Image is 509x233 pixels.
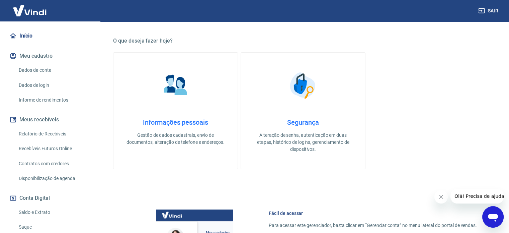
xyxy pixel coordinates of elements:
a: Relatório de Recebíveis [16,127,92,141]
img: Informações pessoais [159,69,192,102]
a: Dados da conta [16,63,92,77]
a: Contratos com credores [16,157,92,171]
iframe: Fechar mensagem [434,190,448,203]
button: Conta Digital [8,191,92,206]
p: Alteração de senha, autenticação em duas etapas, histórico de logins, gerenciamento de dispositivos. [252,132,354,153]
h5: O que deseja fazer hoje? [113,38,493,44]
a: SegurançaSegurançaAlteração de senha, autenticação em duas etapas, histórico de logins, gerenciam... [241,52,365,169]
a: Informações pessoaisInformações pessoaisGestão de dados cadastrais, envio de documentos, alteraçã... [113,52,238,169]
img: Segurança [286,69,320,102]
a: Dados de login [16,78,92,92]
button: Meu cadastro [8,49,92,63]
h6: Fácil de acessar [269,210,477,217]
button: Meus recebíveis [8,112,92,127]
p: Gestão de dados cadastrais, envio de documentos, alteração de telefone e endereços. [124,132,227,146]
button: Sair [477,5,501,17]
a: Saldo e Extrato [16,206,92,219]
a: Informe de rendimentos [16,93,92,107]
img: Vindi [8,0,52,21]
a: Início [8,28,92,43]
span: Olá! Precisa de ajuda? [4,5,56,10]
h4: Informações pessoais [124,118,227,126]
h4: Segurança [252,118,354,126]
iframe: Botão para abrir a janela de mensagens [482,206,504,228]
iframe: Mensagem da empresa [450,189,504,203]
p: Para acessar este gerenciador, basta clicar em “Gerenciar conta” no menu lateral do portal de ven... [269,222,477,229]
a: Disponibilização de agenda [16,172,92,185]
a: Recebíveis Futuros Online [16,142,92,156]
